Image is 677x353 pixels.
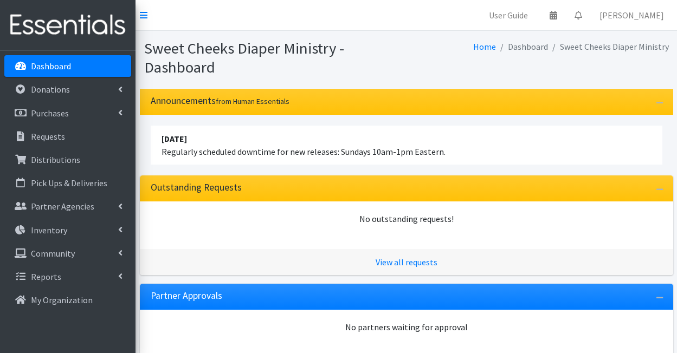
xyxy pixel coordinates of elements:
p: Pick Ups & Deliveries [31,178,107,188]
p: My Organization [31,295,93,305]
p: Purchases [31,108,69,119]
a: Inventory [4,219,131,241]
div: No partners waiting for approval [151,321,662,334]
p: Distributions [31,154,80,165]
li: Regularly scheduled downtime for new releases: Sundays 10am-1pm Eastern. [151,126,662,165]
small: from Human Essentials [216,96,289,106]
a: Reports [4,266,131,287]
a: Requests [4,126,131,147]
h3: Partner Approvals [151,290,222,302]
p: Donations [31,84,70,95]
a: Pick Ups & Deliveries [4,172,131,194]
a: Community [4,243,131,264]
p: Dashboard [31,61,71,71]
div: No outstanding requests! [151,212,662,225]
a: Distributions [4,149,131,171]
a: Donations [4,79,131,100]
a: Partner Agencies [4,195,131,217]
a: [PERSON_NAME] [591,4,673,26]
a: Home [473,41,496,52]
li: Dashboard [496,39,548,55]
a: View all requests [376,257,437,267]
a: Dashboard [4,55,131,77]
li: Sweet Cheeks Diaper Ministry [548,39,669,55]
p: Requests [31,131,65,142]
a: My Organization [4,289,131,311]
h3: Outstanding Requests [151,182,242,193]
strong: [DATE] [162,133,187,144]
p: Partner Agencies [31,201,94,212]
h3: Announcements [151,95,289,107]
a: Purchases [4,102,131,124]
img: HumanEssentials [4,7,131,43]
a: User Guide [480,4,537,26]
p: Community [31,248,75,259]
h1: Sweet Cheeks Diaper Ministry - Dashboard [144,39,403,76]
p: Reports [31,271,61,282]
p: Inventory [31,225,67,236]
